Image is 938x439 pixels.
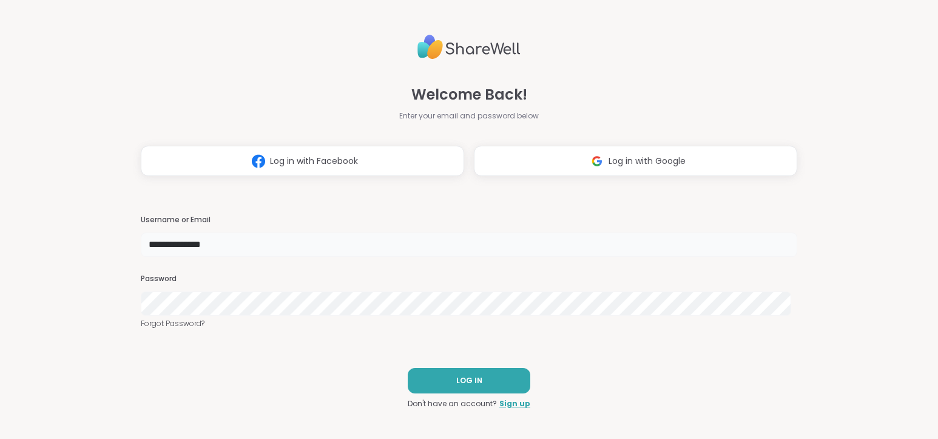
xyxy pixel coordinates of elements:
span: Log in with Facebook [270,155,358,168]
span: Log in with Google [609,155,686,168]
button: Log in with Facebook [141,146,464,176]
button: Log in with Google [474,146,797,176]
img: ShareWell Logo [417,30,521,64]
h3: Password [141,274,797,284]
span: LOG IN [456,375,482,386]
span: Don't have an account? [408,398,497,409]
img: ShareWell Logomark [585,150,609,172]
a: Forgot Password? [141,318,797,329]
img: ShareWell Logomark [247,150,270,172]
span: Welcome Back! [411,84,527,106]
h3: Username or Email [141,215,797,225]
a: Sign up [499,398,530,409]
span: Enter your email and password below [399,111,539,121]
button: LOG IN [408,368,530,393]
